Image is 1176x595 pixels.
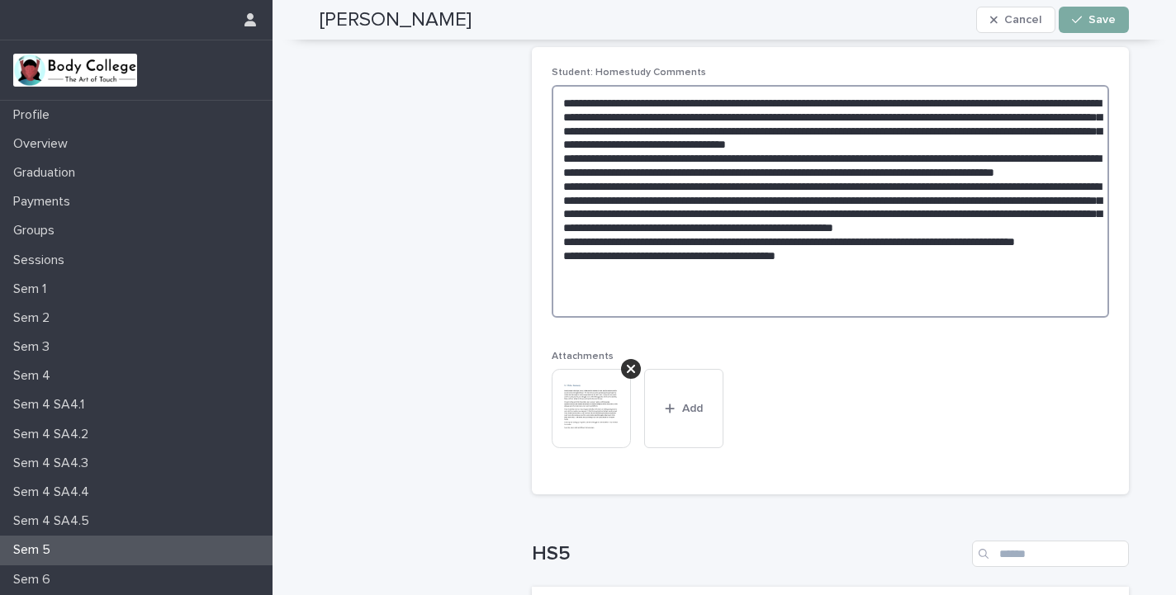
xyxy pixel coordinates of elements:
span: Add [682,403,703,414]
h2: [PERSON_NAME] [320,8,472,32]
button: Add [644,369,723,448]
p: Sem 3 [7,339,63,355]
p: Sem 4 SA4.4 [7,484,102,500]
p: Profile [7,107,63,123]
p: Sem 2 [7,310,63,326]
p: Payments [7,194,83,210]
span: Save [1088,14,1116,26]
p: Sem 6 [7,572,64,588]
p: Overview [7,136,81,152]
button: Cancel [976,7,1055,33]
span: Student: Homestudy Comments [552,68,706,78]
button: Save [1059,7,1129,33]
p: Groups [7,223,68,238]
p: Sem 5 [7,542,64,558]
span: Attachments [552,352,614,361]
span: Cancel [1004,14,1041,26]
p: Sem 4 SA4.3 [7,456,102,471]
input: Search [972,541,1129,567]
p: Sessions [7,253,78,268]
p: Sem 1 [7,281,59,297]
img: xvtzy2PTuGgGH0xbwGb2 [13,54,137,87]
p: Sem 4 [7,368,64,384]
p: Sem 4 SA4.1 [7,397,97,413]
p: Sem 4 SA4.5 [7,513,102,529]
h1: HS5 [532,542,965,566]
p: Graduation [7,165,88,181]
p: Sem 4 SA4.2 [7,427,102,442]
